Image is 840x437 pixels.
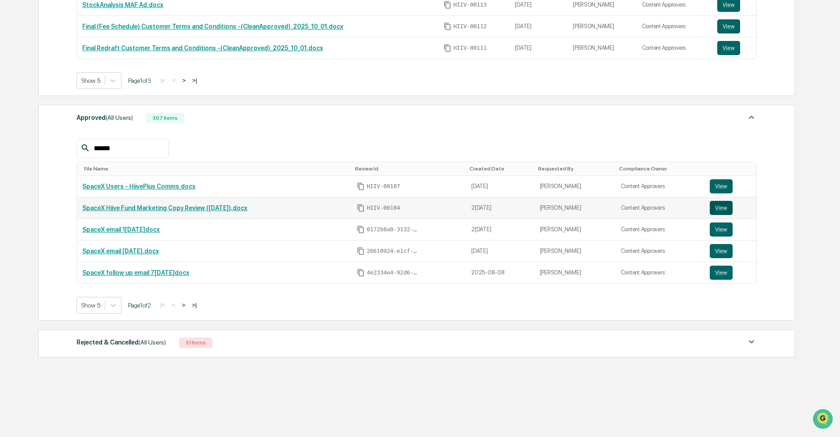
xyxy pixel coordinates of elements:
[82,23,343,30] a: Final (Fee Schedule) Customer Terms and Conditions -(CleanApproved)_2025_10_01.docx
[444,44,451,52] span: Copy Id
[189,301,199,309] button: >|
[746,112,757,122] img: caret
[30,67,144,76] div: Start new chat
[18,128,55,137] span: Data Lookup
[82,183,195,190] a: SpaceX Users - HiivePlus Comms.docx
[367,183,400,190] span: HIIV-00107
[535,241,616,262] td: [PERSON_NAME]
[710,266,733,280] button: View
[712,166,753,172] div: Toggle SortBy
[357,269,365,277] span: Copy Id
[466,262,535,283] td: 2025-08-08
[367,204,400,211] span: HIIV-00104
[710,201,752,215] a: View
[64,112,71,119] div: 🗄️
[710,222,752,237] a: View
[535,262,616,283] td: [PERSON_NAME]
[77,337,166,348] div: Rejected & Cancelled
[9,67,25,83] img: 1746055101610-c473b297-6a78-478c-a979-82029cc54cd1
[444,22,451,30] span: Copy Id
[535,219,616,241] td: [PERSON_NAME]
[60,107,113,123] a: 🗄️Attestations
[82,204,247,211] a: SpaceX Hiive Fund Marketing Copy Review ([DATE]).docx
[367,226,419,233] span: 0172b8a0-3132-4615-a7bb-0e7985e24e9d
[9,19,160,33] p: How can we help?
[150,70,160,81] button: Start new chat
[510,16,568,37] td: [DATE]
[717,41,751,55] a: View
[357,247,365,255] span: Copy Id
[179,301,188,309] button: >
[82,226,160,233] a: SpaceX email 1[DATE]docx
[710,266,752,280] a: View
[619,166,701,172] div: Toggle SortBy
[9,112,16,119] div: 🖐️
[453,1,487,8] span: HIIV-00113
[82,269,189,276] a: SpaceX follow up email 7[DATE]docx
[510,37,568,59] td: [DATE]
[30,76,111,83] div: We're available if you need us!
[710,244,752,258] a: View
[535,197,616,219] td: [PERSON_NAME]
[179,337,213,348] div: 31 Items
[367,269,419,276] span: 4e2334e4-92d6-4fe0-b39e-eeaa72f20e61
[470,166,531,172] div: Toggle SortBy
[717,41,740,55] button: View
[568,37,637,59] td: [PERSON_NAME]
[5,107,60,123] a: 🖐️Preclearance
[357,204,365,212] span: Copy Id
[637,16,712,37] td: Content Approvers
[453,23,487,30] span: HIIV-00112
[367,248,419,255] span: 26610924-e1cf-4de0-9e22-205d61986327
[444,1,451,9] span: Copy Id
[466,197,535,219] td: 2[DATE]
[717,19,751,33] a: View
[169,301,178,309] button: <
[62,149,106,156] a: Powered byPylon
[128,302,151,309] span: Page 1 of 2
[82,248,159,255] a: SpaceX email [DATE].docx
[77,112,133,123] div: Approved
[169,77,178,84] button: <
[616,219,704,241] td: Content Approvers
[466,241,535,262] td: [DATE]
[466,219,535,241] td: 2[DATE]
[710,244,733,258] button: View
[88,149,106,156] span: Pylon
[637,37,712,59] td: Content Approvers
[466,176,535,197] td: [DATE]
[106,114,133,121] span: (All Users)
[139,339,166,346] span: (All Users)
[812,408,836,432] iframe: Open customer support
[190,77,200,84] button: >|
[535,176,616,197] td: [PERSON_NAME]
[73,111,109,120] span: Attestations
[717,19,740,33] button: View
[158,77,168,84] button: |<
[710,201,733,215] button: View
[538,166,612,172] div: Toggle SortBy
[616,241,704,262] td: Content Approvers
[710,222,733,237] button: View
[616,197,704,219] td: Content Approvers
[180,77,188,84] button: >
[128,77,151,84] span: Page 1 of 3
[146,113,184,123] div: 307 Items
[568,16,637,37] td: [PERSON_NAME]
[82,1,163,8] a: StockAnalysis MAF Ad.docx
[616,262,704,283] td: Content Approvers
[357,226,365,233] span: Copy Id
[82,44,323,52] a: Final Redraft Customer Terms and Conditions -(CleanApproved)_2025_10_01.docx
[9,129,16,136] div: 🔎
[710,179,752,193] a: View
[453,44,487,52] span: HIIV-00111
[18,111,57,120] span: Preclearance
[616,176,704,197] td: Content Approvers
[357,182,365,190] span: Copy Id
[158,301,168,309] button: |<
[5,124,59,140] a: 🔎Data Lookup
[84,166,348,172] div: Toggle SortBy
[710,179,733,193] button: View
